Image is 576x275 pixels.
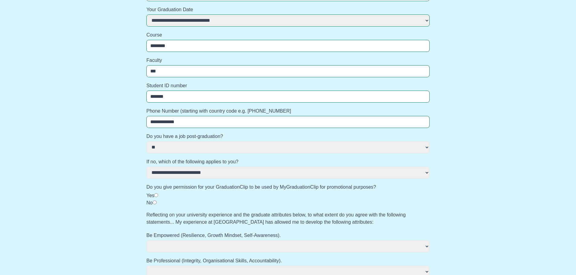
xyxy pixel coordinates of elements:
[146,200,152,205] label: No
[146,257,430,264] label: Be Professional (Integrity, Organisational Skills, Accountability).
[146,57,430,64] label: Faculty
[146,184,430,191] label: Do you give permission for your GraduationClip to be used by MyGraduationClip for promotional pur...
[146,107,430,115] label: Phone Number (starting with country code e.g. [PHONE_NUMBER]
[146,158,430,165] label: If no, which of the following applies to you?
[146,133,430,140] label: Do you have a job post-graduation?
[146,232,430,239] label: Be Empowered (Resilience, Growth Mindset, Self-Awareness).
[146,6,430,13] label: Your Graduation Date
[146,193,154,198] label: Yes
[146,211,430,226] label: Reflecting on your university experience and the graduate attributes below, to what extent do you...
[146,82,430,89] label: Student ID number
[146,31,430,39] label: Course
